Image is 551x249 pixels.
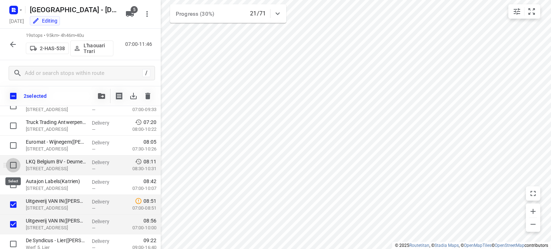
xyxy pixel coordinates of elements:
span: 08:56 [143,217,156,224]
svg: Early [135,158,142,165]
p: Euromat - Wijnegem(Daisy Hoskens) [26,138,86,145]
span: Delete stops [141,89,155,103]
span: Progress (30%) [176,11,214,17]
svg: Late [135,197,142,205]
h5: Antwerpen - Wednesday [27,4,120,15]
a: Stadia Maps [434,243,459,248]
p: 07:00-11:46 [125,40,155,48]
p: Delivery [92,218,118,225]
span: — [92,225,95,231]
button: 2-HAS-538 [26,43,69,54]
span: 09:22 [143,237,156,244]
p: Nijverheidsstraat 92/5, Wommelgem [26,205,86,212]
div: / [142,69,150,77]
p: De Syndicus - Lier(Ingrid Lens) [26,237,86,244]
span: — [92,186,95,191]
p: Delivery [92,139,118,146]
a: OpenStreetMap [495,243,524,248]
p: 19 stops • 95km • 4h46m [26,32,113,39]
span: Select [6,217,20,231]
h5: Project date [6,17,27,25]
p: Uitgeverij VAN IN(Leen Wouters) [26,197,86,205]
a: Routetitan [409,243,429,248]
a: OpenMapTiles [464,243,491,248]
p: Delivery [92,238,118,245]
p: 07:00-10:00 [121,224,156,231]
p: Nijverheidsstraat 92/5, Wommelgem [26,224,86,231]
p: Bijkhoevelaan 6, Wijnegem [26,126,86,133]
p: Delivery [92,159,118,166]
span: — [92,147,95,152]
p: Autajon Labels(Katrien) [26,178,86,185]
span: — [92,206,95,211]
p: 2-HAS-538 [40,46,65,51]
span: 5 [131,6,138,13]
p: 08:00-10:22 [121,126,156,133]
p: Delivery [92,178,118,186]
span: Select [6,138,20,153]
span: 08:05 [143,138,156,145]
span: 08:42 [143,178,156,185]
span: 40u [76,33,84,38]
button: 5 [123,7,137,21]
p: 07:00-10:07 [121,185,156,192]
svg: Early [135,119,142,126]
p: 2 selected [24,93,47,99]
span: 08:11 [143,158,156,165]
button: Print shipping labels [112,89,126,103]
p: LKQ Belgium BV - Deurne(Ronny Wackenier) [26,158,86,165]
span: — [92,166,95,172]
div: Progress (30%)21/71 [170,4,286,23]
p: 08:30-10:31 [121,165,156,172]
button: L'haouari Trari [70,40,113,56]
span: — [92,127,95,132]
p: [STREET_ADDRESS] [26,106,86,113]
p: 07:00-09:33 [121,106,156,113]
div: You are currently in edit mode. [32,17,57,24]
span: • [75,33,76,38]
div: small contained button group [508,4,540,19]
p: [STREET_ADDRESS] [26,185,86,192]
span: Select [6,119,20,133]
p: Bisschoppenhoflaan 641, Deurne [26,165,86,172]
span: Select [6,99,20,113]
button: More [140,7,154,21]
p: L'haouari Trari [84,43,110,54]
p: Truck Trading Antwerpen(Kris Huysmans) [26,119,86,126]
span: Download stops [126,89,141,103]
p: Uitgeverij VAN IN(Leen Wouters) [26,217,86,224]
p: Delivery [92,119,118,126]
span: 07:20 [143,119,156,126]
p: Delivery [92,198,118,205]
span: — [92,107,95,112]
p: 21/71 [250,9,266,18]
p: 07:00-08:51 [121,205,156,212]
input: Add or search stops within route [25,68,142,79]
p: 07:30-10:26 [121,145,156,153]
span: Select [6,197,20,212]
li: © 2025 , © , © © contributors [395,243,548,248]
button: Map settings [510,4,524,19]
span: 08:51 [143,197,156,205]
p: [STREET_ADDRESS] [26,145,86,153]
span: Select [6,178,20,192]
